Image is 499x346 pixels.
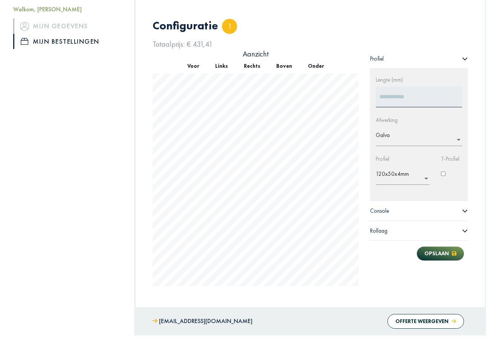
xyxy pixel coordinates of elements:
span: Rollaag [370,227,387,235]
span: Aanzicht [243,49,269,59]
button: Voor [179,59,207,73]
button: Boven [268,59,300,73]
button: Rechts [236,59,268,73]
a: iconMijn gegevens [13,18,123,34]
h5: Welkom, [PERSON_NAME] [13,6,123,13]
div: 1 [222,19,237,34]
a: iconMijn bestellingen [13,34,123,49]
button: Links [207,59,236,73]
a: [EMAIL_ADDRESS][DOMAIN_NAME] [152,316,253,327]
label: Lengte (mm) [376,76,403,84]
button: Onder [300,59,332,73]
label: Profiel [376,155,389,163]
img: icon [20,21,29,30]
span: Profiel [370,55,384,62]
h1: Configuratie [153,19,218,32]
img: icon [21,38,28,45]
button: Opslaan [417,247,464,261]
label: T-Profiel [441,155,459,163]
span: Console [370,207,389,215]
button: Offerte weergeven [387,314,464,329]
div: Totaalprijs: € 431,41 [153,39,468,49]
label: Afwerking [376,116,398,124]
